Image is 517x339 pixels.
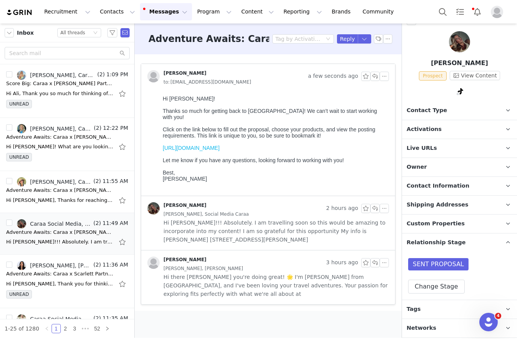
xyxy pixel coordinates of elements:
[141,64,395,92] div: [PERSON_NAME] a few seconds agoto:[EMAIL_ADDRESS][DOMAIN_NAME]
[17,124,26,133] img: cb614876-f501-4d7c-9f56-505b1208eaa5.jpg
[147,257,207,269] a: [PERSON_NAME]
[17,314,26,324] img: c9ebade8-5e96-44db-8b9d-831116929eaf.jpg
[42,324,52,333] li: Previous Page
[52,324,61,333] li: 1
[407,106,447,115] span: Contact Type
[148,32,504,46] h3: Adventure Awaits: Caraa x [PERSON_NAME] Partnership Proposal ✨
[163,257,207,263] div: [PERSON_NAME]
[6,100,32,108] span: UNREAD
[449,31,470,52] img: mallory tarvin
[17,314,92,324] a: Caraa Social Media, [PERSON_NAME]
[17,261,26,270] img: 9e331468-a4a9-4bd2-8533-1df36fc0b64b.jpg
[407,163,427,171] span: Owner
[275,35,321,43] div: Tag by Activation
[30,126,92,132] div: [PERSON_NAME], Caraa Social Media
[479,313,498,331] iframe: Intercom live chat
[495,313,501,319] span: 4
[40,3,95,20] button: Recruitment
[17,219,92,228] a: Caraa Social Media, [PERSON_NAME]
[407,238,466,247] span: Relationship Stage
[450,71,500,80] button: View Content
[120,28,130,37] span: Send Email
[30,179,92,185] div: [PERSON_NAME], Caraa Social Media
[163,218,389,244] span: Hi [PERSON_NAME]!!! Absolutely. I am travelling soon so this would be amazing to incorporate into...
[308,72,358,81] span: a few seconds ago
[52,324,60,333] a: 1
[6,9,33,16] img: grin logo
[486,6,511,18] button: Profile
[163,70,207,76] div: [PERSON_NAME]
[6,133,114,141] div: Adventure Awaits: Caraa x Emma Partnership Proposal ✨
[103,324,112,333] li: Next Page
[5,47,130,59] input: Search mail
[491,6,503,18] img: placeholder-profile.jpg
[279,3,327,20] button: Reporting
[30,72,96,78] div: [PERSON_NAME], Caraa Social Media
[17,177,92,186] a: [PERSON_NAME], Caraa Social Media
[192,3,236,20] button: Program
[105,326,110,331] i: icon: right
[326,37,330,42] i: icon: down
[17,124,92,133] a: [PERSON_NAME], Caraa Social Media
[3,3,226,89] p: Hi [PERSON_NAME]! Thanks so much for getting back to [GEOGRAPHIC_DATA]! We can’t wait to start wo...
[408,280,465,294] button: Change Stage
[326,204,358,213] span: 2 hours ago
[147,202,160,215] img: b042e5c1-1f40-4476-b9d9-56bda99a688c.jpg
[30,262,92,269] div: [PERSON_NAME], [PERSON_NAME], Caraa Social Media
[147,70,207,82] a: [PERSON_NAME]
[407,144,437,153] span: Live URLs
[6,90,114,97] div: Hi Ali, Thank you so much for thinking of me! I really appreciate it and I'd love to be a part of...
[6,153,32,161] span: UNREAD
[147,202,207,215] a: [PERSON_NAME]
[326,258,358,267] span: 3 hours ago
[237,3,279,20] button: Content
[407,125,442,134] span: Activations
[6,228,114,236] div: Adventure Awaits: Caraa x mallory Partnership Proposal ✨
[358,3,402,20] a: Community
[17,29,34,37] span: Inbox
[17,70,96,80] a: [PERSON_NAME], Caraa Social Media
[6,143,114,151] div: Hi Ali! What are you looking to be promoted? I'd love to learn more about this partnership and wh...
[6,290,32,299] span: UNREAD
[147,70,160,82] img: placeholder-profile.jpg
[17,177,26,186] img: 90ad5e61-8395-4cef-b031-eb61f21141c0.jpg
[407,220,465,228] span: Custom Properties
[30,221,92,227] div: Caraa Social Media, [PERSON_NAME]
[95,3,140,20] button: Contacts
[70,324,79,333] a: 3
[17,219,26,228] img: b042e5c1-1f40-4476-b9d9-56bda99a688c.jpg
[140,3,192,20] button: Messages
[434,3,451,20] button: Search
[408,258,469,270] span: SENT PROPOSAL
[6,280,114,288] div: Hi Caraa, Thank you for thinking of Scarlett for this opportunity! Due to project volume, she is ...
[5,324,39,333] li: 1-25 of 1280
[92,324,103,333] a: 52
[337,34,358,44] button: Reply
[469,3,486,20] button: Notifications
[6,270,114,278] div: Adventure Awaits: Caraa x Scarlett Partnership Proposal ✨
[141,196,395,250] div: [PERSON_NAME] 2 hours ago[PERSON_NAME], Social Media Caraa Hi [PERSON_NAME]!!! Absolutely. I am t...
[163,273,389,298] span: Hi there [PERSON_NAME] you're doing great! 🌟 I'm [PERSON_NAME] from [GEOGRAPHIC_DATA], and I've b...
[407,305,421,314] span: Tags
[402,59,517,68] p: [PERSON_NAME]
[79,324,92,333] li: Next 3 Pages
[141,250,395,304] div: [PERSON_NAME] 3 hours ago[PERSON_NAME], [PERSON_NAME] Hi there [PERSON_NAME] you're doing great! ...
[61,324,70,333] a: 2
[147,257,160,269] img: placeholder-profile.jpg
[163,202,207,208] div: [PERSON_NAME]
[6,186,114,194] div: Adventure Awaits: Caraa x Jess Partnership Proposal ✨
[45,326,49,331] i: icon: left
[17,70,26,80] img: 613c1d7a-395d-49e7-b109-c66bed95a9b9.jpg
[79,324,92,333] span: •••
[60,29,85,37] div: All threads
[17,261,92,270] a: [PERSON_NAME], [PERSON_NAME], Caraa Social Media
[120,50,125,56] i: icon: search
[452,3,469,20] a: Tasks
[407,182,469,190] span: Contact Information
[407,201,469,209] span: Shipping Addresses
[327,3,357,20] a: Brands
[3,52,60,59] a: [URL][DOMAIN_NAME]
[6,80,114,87] div: Score Big: Caraa x kylie Partnership Proposal 🎾✨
